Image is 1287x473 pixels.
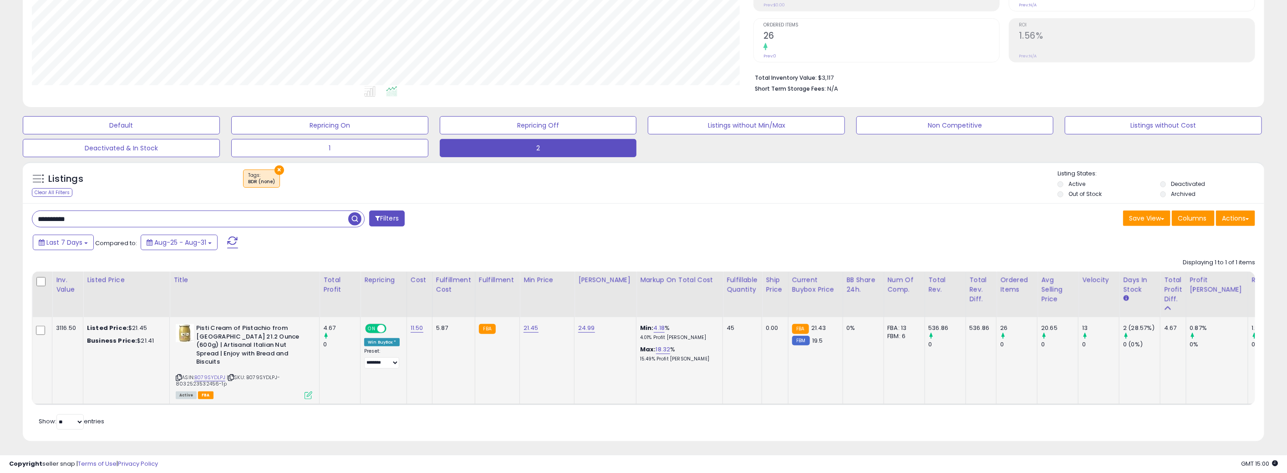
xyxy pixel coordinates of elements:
div: 0 [929,340,966,349]
div: Num of Comp. [888,275,921,294]
div: Win BuyBox * [364,338,400,346]
button: 2 [440,139,637,157]
div: Total Rev. Diff. [970,275,993,304]
div: Velocity [1082,275,1115,285]
a: B079SYDLPJ [194,374,225,381]
span: Columns [1178,214,1206,223]
div: Inv. value [56,275,79,294]
button: Deactivated & In Stock [23,139,220,157]
div: 4.67 [1164,324,1179,332]
div: 4.67 [323,324,360,332]
div: ROI [1252,275,1285,285]
div: 0% [1190,340,1248,349]
a: 24.99 [578,324,595,333]
div: 0.87% [1190,324,1248,332]
button: Default [23,116,220,134]
h5: Listings [48,173,83,185]
div: % [640,345,716,362]
span: Compared to: [95,239,137,247]
button: Aug-25 - Aug-31 [141,235,218,250]
img: 31JEiL5E33L._SL40_.jpg [176,324,194,342]
small: Prev: N/A [1019,53,1037,59]
button: Listings without Min/Max [648,116,845,134]
span: Aug-25 - Aug-31 [154,238,206,247]
b: Business Price: [87,336,137,345]
b: Max: [640,345,656,354]
div: Current Buybox Price [792,275,839,294]
button: Repricing Off [440,116,637,134]
span: N/A [827,84,838,93]
button: × [275,165,284,175]
div: Cost [411,275,428,285]
b: Pisti Cream of Pistachio from [GEOGRAPHIC_DATA] 21.2 Ounce (600g) | Artisanal Italian Nut Spread ... [196,324,307,369]
div: Avg Selling Price [1041,275,1074,304]
span: Last 7 Days [46,238,82,247]
div: 0 [1000,340,1037,349]
b: Short Term Storage Fees: [755,85,826,93]
button: Save View [1123,211,1170,226]
a: Privacy Policy [118,459,158,468]
div: 3116.50 [56,324,76,332]
div: 0 [1041,340,1078,349]
h2: 26 [763,31,999,43]
label: Active [1068,180,1085,188]
span: ROI [1019,23,1255,28]
span: All listings currently available for purchase on Amazon [176,391,197,399]
div: Total Rev. [929,275,962,294]
th: The percentage added to the cost of goods (COGS) that forms the calculator for Min & Max prices. [636,272,723,317]
button: Listings without Cost [1065,116,1262,134]
a: 18.32 [656,345,671,354]
div: Total Profit Diff. [1164,275,1182,304]
small: FBM [792,336,810,345]
span: ON [366,325,377,333]
div: 45 [727,324,755,332]
span: OFF [385,325,400,333]
button: 1 [231,139,428,157]
div: Listed Price [87,275,166,285]
label: Out of Stock [1068,190,1102,198]
b: Min: [640,324,654,332]
div: FBA: 13 [888,324,918,332]
a: 11.50 [411,324,423,333]
span: Ordered Items [763,23,999,28]
small: Days In Stock. [1123,294,1129,303]
div: 5.87 [436,324,468,332]
span: | SKU: B079SYDLPJ-8032523532456-1p [176,374,280,387]
div: $21.45 [87,324,163,332]
div: Total Profit [323,275,356,294]
b: Total Inventory Value: [755,74,817,82]
div: 0 [1082,340,1119,349]
a: Terms of Use [78,459,117,468]
div: Days In Stock [1123,275,1156,294]
div: 2 (28.57%) [1123,324,1160,332]
button: Columns [1172,211,1215,226]
div: ASIN: [176,324,312,398]
div: Ship Price [766,275,784,294]
span: 19.5 [812,336,823,345]
small: Prev: $0.00 [763,2,785,8]
div: Clear All Filters [32,188,72,197]
div: Fulfillment Cost [436,275,471,294]
span: 2025-09-8 15:00 GMT [1241,459,1278,468]
div: Title [173,275,315,285]
div: Preset: [364,348,400,368]
li: $3,117 [755,72,1248,82]
div: Fulfillable Quantity [727,275,758,294]
button: Actions [1216,211,1255,226]
p: 15.49% Profit [PERSON_NAME] [640,356,716,362]
div: 20.65 [1041,324,1078,332]
div: 13 [1082,324,1119,332]
div: Profit [PERSON_NAME] [1190,275,1244,294]
a: 21.45 [524,324,539,333]
div: 0.00 [766,324,781,332]
div: 0 (0%) [1123,340,1160,349]
button: Repricing On [231,116,428,134]
a: 4.18 [654,324,665,333]
div: [PERSON_NAME] [578,275,632,285]
div: seller snap | | [9,460,158,468]
small: Prev: N/A [1019,2,1037,8]
div: Fulfillment [479,275,516,285]
small: FBA [479,324,496,334]
button: Last 7 Days [33,235,94,250]
label: Deactivated [1171,180,1206,188]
